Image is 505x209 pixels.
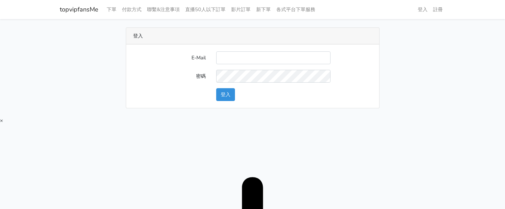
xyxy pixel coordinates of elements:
[128,70,211,83] label: 密碼
[182,3,228,16] a: 直播50人以下訂單
[415,3,430,16] a: 登入
[430,3,446,16] a: 註冊
[60,3,98,16] a: topvipfansMe
[104,3,119,16] a: 下單
[119,3,144,16] a: 付款方式
[274,3,318,16] a: 各式平台下單服務
[228,3,253,16] a: 影片訂單
[253,3,274,16] a: 新下單
[126,28,379,44] div: 登入
[216,88,235,101] button: 登入
[144,3,182,16] a: 聯繫&注意事項
[128,51,211,64] label: E-Mail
